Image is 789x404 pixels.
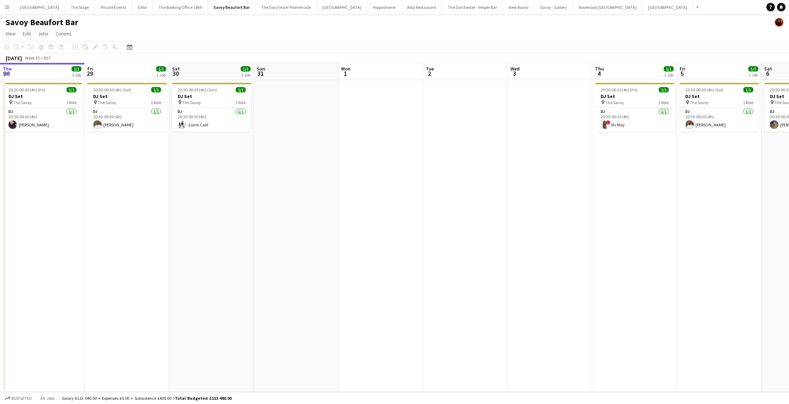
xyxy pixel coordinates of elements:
[87,93,167,99] h3: DJ Set
[534,0,573,14] button: Savoy - Gallery
[56,30,72,37] span: Comms
[658,100,669,105] span: 1 Role
[401,0,442,14] button: Alba Restaurant
[317,0,367,14] button: [GEOGRAPHIC_DATA]
[775,18,783,27] app-user-avatar: Celine Amara
[680,108,759,132] app-card-role: DJ1/120:30-00:30 (4h)[PERSON_NAME]
[3,108,82,132] app-card-role: DJ1/120:30-00:30 (4h)[PERSON_NAME]
[2,69,12,78] span: 28
[573,0,642,14] button: Rosewood [GEOGRAPHIC_DATA]
[23,55,41,61] span: Week 35
[763,69,772,78] span: 6
[8,87,45,92] span: 20:30-00:30 (4h) (Fri)
[680,93,759,99] h3: DJ Set
[66,100,76,105] span: 1 Role
[87,108,167,132] app-card-role: DJ1/120:30-00:30 (4h)[PERSON_NAME]
[690,100,709,105] span: The Savoy
[595,108,674,132] app-card-role: DJ1/120:30-00:30 (4h)!Viv May
[749,72,758,78] div: 1 Job
[764,66,772,72] span: Sat
[595,93,674,99] h3: DJ Set
[426,66,434,72] span: Tue
[23,30,31,37] span: Edit
[503,0,534,14] button: New Board
[606,120,610,125] span: !
[4,394,33,402] button: Budgeted
[98,100,116,105] span: The Savoy
[151,100,161,105] span: 1 Role
[65,0,95,14] button: The Stage
[241,72,250,78] div: 1 Job
[35,29,51,38] a: Jobs
[680,83,759,132] app-job-card: 20:30-00:30 (4h) (Sat)1/1DJ Set The Savoy1 RoleDJ1/120:30-00:30 (4h)[PERSON_NAME]
[257,66,265,72] span: Sun
[153,0,208,14] button: The Booking Office 1869
[664,66,674,72] span: 1/1
[208,0,256,14] button: Savoy Beaufort Bar
[601,87,638,92] span: 20:30-00:30 (4h) (Fri)
[172,66,180,72] span: Sat
[95,0,132,14] button: Private Events
[241,66,251,72] span: 1/1
[595,83,674,132] app-job-card: 20:30-00:30 (4h) (Fri)1/1DJ Set The Savoy1 RoleDJ1/120:30-00:30 (4h)!Viv May
[13,100,32,105] span: The Savoy
[171,69,180,78] span: 30
[235,100,246,105] span: 1 Role
[256,69,265,78] span: 31
[172,108,251,132] app-card-role: DJ1/120:30-00:30 (4h)Zarrin Calif
[3,93,82,99] h3: DJ Set
[743,100,753,105] span: 1 Role
[11,396,32,401] span: Budgeted
[67,87,76,92] span: 1/1
[510,66,520,72] span: Wed
[44,55,51,61] div: BST
[172,93,251,99] h3: DJ Set
[38,30,48,37] span: Jobs
[132,0,153,14] button: Oblix
[156,66,166,72] span: 1/1
[86,69,93,78] span: 29
[172,83,251,132] app-job-card: 20:30-00:30 (4h) (Sun)1/1DJ Set The Savoy1 RoleDJ1/120:30-00:30 (4h)Zarrin Calif
[151,87,161,92] span: 1/1
[748,66,758,72] span: 1/1
[367,0,401,14] button: Hippodrome
[6,55,22,62] div: [DATE]
[182,100,201,105] span: The Savoy
[62,396,231,401] div: Salary £113 040.00 + Expenses £0.00 + Subsistence £400.00 =
[156,72,166,78] div: 1 Job
[87,83,167,132] app-job-card: 20:30-00:30 (4h) (Sat)1/1DJ Set The Savoy1 RoleDJ1/120:30-00:30 (4h)[PERSON_NAME]
[20,29,34,38] a: Edit
[6,17,78,28] h1: Savoy Beaufort Bar
[3,66,12,72] span: Thu
[72,72,81,78] div: 1 Job
[6,30,16,37] span: View
[178,87,217,92] span: 20:30-00:30 (4h) (Sun)
[659,87,669,92] span: 1/1
[3,83,82,132] app-job-card: 20:30-00:30 (4h) (Fri)1/1DJ Set The Savoy1 RoleDJ1/120:30-00:30 (4h)[PERSON_NAME]
[509,69,520,78] span: 3
[340,69,350,78] span: 1
[605,100,624,105] span: The Savoy
[72,66,81,72] span: 1/1
[642,0,693,14] button: [GEOGRAPHIC_DATA]
[595,66,604,72] span: Thu
[743,87,753,92] span: 1/1
[442,0,503,14] button: The Dorchester - Vesper Bar
[53,29,74,38] a: Comms
[39,396,56,401] span: All jobs
[175,396,231,401] span: Total Budgeted £113 440.00
[15,0,65,14] button: [GEOGRAPHIC_DATA]
[236,87,246,92] span: 1/1
[341,66,350,72] span: Mon
[679,69,685,78] span: 5
[256,0,317,14] button: The Dorchester Promenade
[664,72,673,78] div: 1 Job
[425,69,434,78] span: 2
[685,87,724,92] span: 20:30-00:30 (4h) (Sat)
[93,87,131,92] span: 20:30-00:30 (4h) (Sat)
